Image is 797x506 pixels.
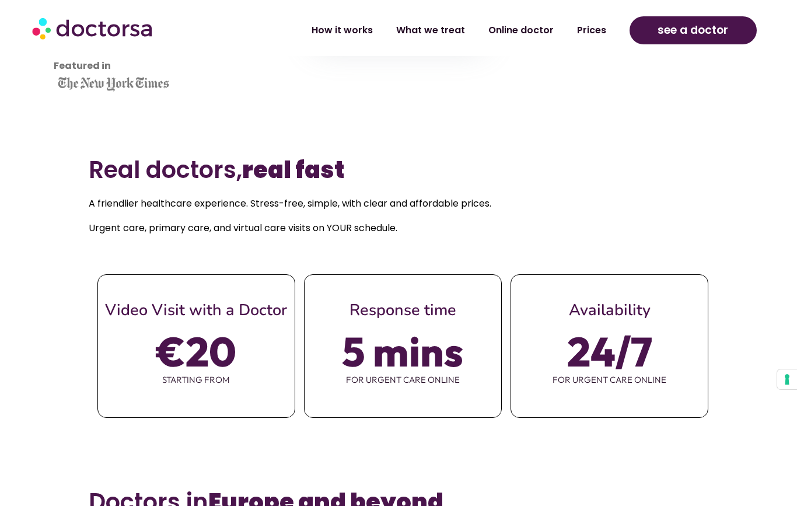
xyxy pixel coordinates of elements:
[342,335,463,368] span: 5 mins
[89,156,709,184] h2: Real doctors,
[305,368,501,392] span: for urgent care online
[658,21,728,40] span: see a doctor
[384,17,477,44] a: What we treat
[89,220,709,236] p: Urgent care, primary care, and virtual care visits on YOUR schedule.
[565,17,618,44] a: Prices
[630,16,757,44] a: see a doctor
[511,368,708,392] span: for urgent care online
[569,299,651,321] span: Availability
[212,17,618,44] nav: Menu
[98,368,295,392] span: starting from
[89,196,709,212] p: A friendlier healthcare experience. Stress-free, simple, with clear and affordable prices.
[54,59,111,72] strong: Featured in
[567,335,652,368] span: 24/7
[300,17,384,44] a: How it works
[477,17,565,44] a: Online doctor
[349,299,456,321] span: Response time
[242,153,344,186] b: real fast
[156,335,236,368] span: €20
[777,369,797,389] button: Your consent preferences for tracking technologies
[105,299,287,321] span: Video Visit with a Doctor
